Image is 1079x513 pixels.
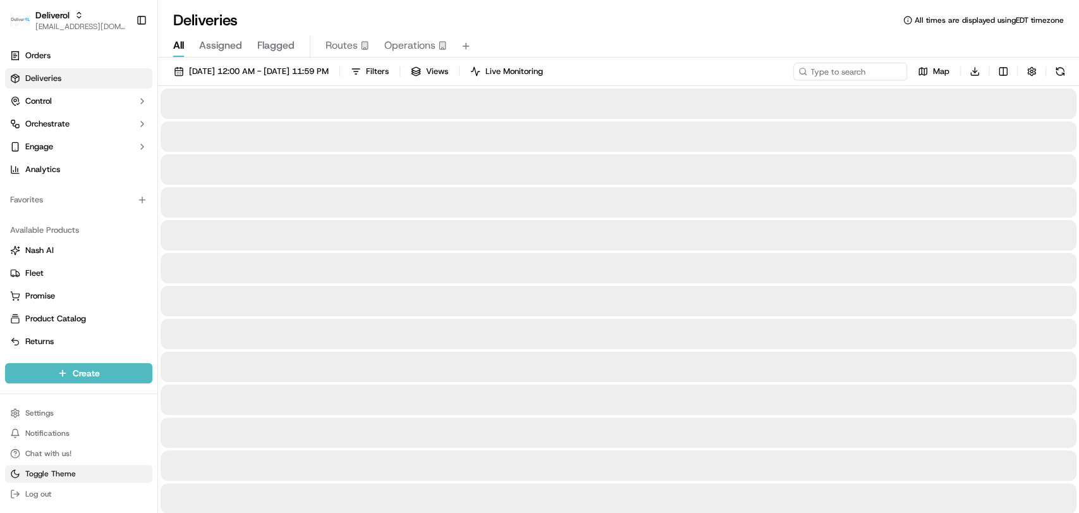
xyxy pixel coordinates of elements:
img: 1736555255976-a54dd68f-1ca7-489b-9aae-adbdc363a1c4 [25,197,35,207]
a: Promise [10,290,147,302]
span: Control [25,96,52,107]
input: Got a question? Start typing here... [33,82,228,95]
a: Product Catalog [10,313,147,324]
span: Orders [25,50,51,61]
span: [DATE] [112,196,138,206]
span: Product Catalog [25,313,86,324]
button: Notifications [5,424,152,442]
span: Nash AI [25,245,54,256]
div: Available Products [5,220,152,240]
span: [DATE] [112,230,138,240]
span: [PERSON_NAME] [39,230,102,240]
a: Analytics [5,159,152,180]
button: Nash AI [5,240,152,261]
span: [PERSON_NAME] [39,196,102,206]
div: Start new chat [57,121,207,133]
button: Product Catalog [5,309,152,329]
span: Log out [25,489,51,499]
span: Knowledge Base [25,283,97,295]
div: 📗 [13,284,23,294]
span: • [105,230,109,240]
span: Views [426,66,448,77]
button: Map [912,63,955,80]
input: Type to search [793,63,907,80]
a: Returns [10,336,147,347]
a: 💻API Documentation [102,278,208,300]
h1: Deliveries [173,10,238,30]
img: 1736555255976-a54dd68f-1ca7-489b-9aae-adbdc363a1c4 [13,121,35,144]
span: Returns [25,336,54,347]
span: Fleet [25,268,44,279]
span: • [105,196,109,206]
button: Settings [5,404,152,422]
span: Toggle Theme [25,469,76,479]
div: 💻 [107,284,117,294]
span: Orchestrate [25,118,70,130]
img: 1736555255976-a54dd68f-1ca7-489b-9aae-adbdc363a1c4 [25,231,35,241]
button: DeliverolDeliverol[EMAIL_ADDRESS][DOMAIN_NAME] [5,5,131,35]
button: Live Monitoring [465,63,549,80]
button: [DATE] 12:00 AM - [DATE] 11:59 PM [168,63,334,80]
span: Deliveries [25,73,61,84]
button: Chat with us! [5,445,152,462]
span: Analytics [25,164,60,175]
div: Past conversations [13,164,85,175]
button: See all [196,162,230,177]
span: Operations [384,38,436,53]
span: Notifications [25,428,70,438]
span: Assigned [199,38,242,53]
span: Map [933,66,949,77]
span: Routes [326,38,358,53]
a: Orders [5,46,152,66]
span: Live Monitoring [485,66,543,77]
span: Chat with us! [25,448,71,459]
a: Deliveries [5,68,152,89]
span: Promise [25,290,55,302]
button: Views [405,63,454,80]
a: 📗Knowledge Base [8,278,102,300]
img: Jeff Sasse [13,218,33,238]
span: Create [73,367,100,380]
span: Engage [25,141,53,152]
button: Returns [5,331,152,352]
button: Filters [345,63,394,80]
span: Settings [25,408,54,418]
button: Refresh [1051,63,1069,80]
button: Engage [5,137,152,157]
button: Start new chat [215,125,230,140]
span: Flagged [257,38,295,53]
span: All times are displayed using EDT timezone [915,15,1064,25]
button: Toggle Theme [5,465,152,483]
span: Pylon [126,314,153,323]
button: Orchestrate [5,114,152,134]
a: Nash AI [10,245,147,256]
button: Log out [5,485,152,503]
span: All [173,38,184,53]
button: Promise [5,286,152,306]
div: We're available if you need us! [57,133,174,144]
a: Fleet [10,268,147,279]
div: Favorites [5,190,152,210]
button: Deliverol [35,9,70,22]
button: Create [5,363,152,383]
p: Welcome 👋 [13,51,230,71]
span: API Documentation [119,283,203,295]
span: Filters [366,66,389,77]
img: Deliverol [10,11,30,29]
span: [DATE] 12:00 AM - [DATE] 11:59 PM [189,66,329,77]
button: Control [5,91,152,111]
img: Charles Folsom [13,184,33,204]
a: Powered byPylon [89,313,153,323]
img: Nash [13,13,38,38]
img: 8571987876998_91fb9ceb93ad5c398215_72.jpg [27,121,49,144]
button: [EMAIL_ADDRESS][DOMAIN_NAME] [35,22,126,32]
button: Fleet [5,263,152,283]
